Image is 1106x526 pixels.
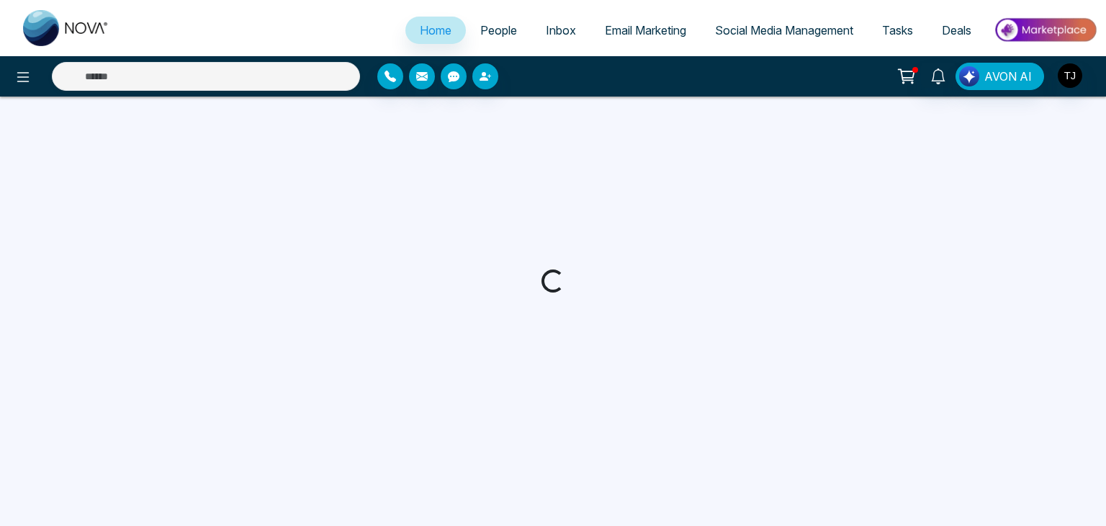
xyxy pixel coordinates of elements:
span: Deals [942,23,971,37]
a: Deals [927,17,986,44]
a: Inbox [531,17,590,44]
span: Email Marketing [605,23,686,37]
button: AVON AI [956,63,1044,90]
a: Social Media Management [701,17,868,44]
span: AVON AI [984,68,1032,85]
a: Home [405,17,466,44]
span: Inbox [546,23,576,37]
img: User Avatar [1058,63,1082,88]
a: People [466,17,531,44]
span: Tasks [882,23,913,37]
a: Tasks [868,17,927,44]
span: Social Media Management [715,23,853,37]
img: Market-place.gif [993,14,1097,46]
span: People [480,23,517,37]
img: Nova CRM Logo [23,10,109,46]
span: Home [420,23,451,37]
img: Lead Flow [959,66,979,86]
a: Email Marketing [590,17,701,44]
